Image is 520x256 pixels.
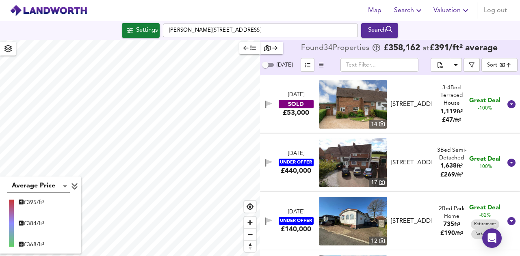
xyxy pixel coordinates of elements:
span: 735 [443,222,454,228]
img: property thumbnail [319,80,387,129]
div: £ 395/ft² [19,198,44,207]
span: Park Home [471,231,499,237]
svg: Show Details [507,216,516,226]
svg: Show Details [507,158,516,168]
div: £440,000 [281,166,311,175]
div: [DATE] [288,150,304,158]
span: / ft² [455,231,463,236]
span: -100% [478,163,492,170]
div: 17 [369,178,387,187]
button: Zoom in [244,217,256,228]
span: Valuation [433,5,470,16]
a: property thumbnail 17 [319,138,387,187]
span: -100% [478,105,492,112]
a: property thumbnail 12 [319,197,387,245]
div: Rightmove thinks this is a 3 bed but Zoopla states 4 bed, so we're showing you both here [435,84,468,92]
img: logo [10,4,87,17]
button: Find my location [244,201,256,213]
div: 2 Bed Park Home [435,205,468,221]
div: Run Your Search [361,23,398,38]
span: £ 190 [440,230,463,237]
div: Average Price [7,180,70,193]
div: £140,000 [281,225,311,234]
button: Settings [122,23,160,38]
input: Text Filter... [340,58,418,72]
span: £ 391 / ft² average [429,44,498,52]
span: / ft² [455,172,463,178]
button: Search [361,23,398,38]
div: Sort [487,61,497,69]
div: [STREET_ADDRESS] [391,217,432,226]
div: [DATE] [288,91,304,99]
div: [DATE]UNDER OFFER£440,000 property thumbnail 17 [STREET_ADDRESS]3Bed Semi-Detached1,638ft²£269/ft... [260,133,520,192]
div: [DATE]SOLD£53,000 property thumbnail 14 [STREET_ADDRESS]3-4Bed Terraced House1,119ft²£47/ft² Grea... [260,75,520,133]
img: property thumbnail [319,197,387,245]
div: split button [431,58,462,72]
div: 12 [369,237,387,245]
span: £ 269 [440,172,463,178]
div: 14 [369,120,387,129]
span: 1,638 [440,163,457,169]
svg: Show Details [507,99,516,109]
span: [DATE] [277,62,292,68]
input: Enter a location... [163,24,358,37]
div: 3 Bed Semi-Detached [435,146,468,162]
button: Download Results [450,58,462,72]
div: £53,000 [283,108,309,117]
div: UNDER OFFER [279,217,314,225]
span: ft² [457,109,463,114]
span: -82% [479,212,491,219]
button: Valuation [430,2,474,19]
span: Great Deal [469,204,500,212]
span: 1,119 [440,109,457,115]
div: Sort [481,58,518,72]
span: ft² [457,163,463,169]
div: Click to configure Search Settings [122,23,160,38]
div: [DATE] [288,209,304,216]
div: [DATE]UNDER OFFER£140,000 property thumbnail 12 [STREET_ADDRESS]2Bed Park Home735ft²£190/ft² Grea... [260,192,520,250]
div: Found 34 Propert ies [301,44,371,52]
span: Great Deal [469,97,500,105]
button: Search [391,2,427,19]
span: Map [365,5,384,16]
span: Log out [484,5,507,16]
span: at [422,45,429,52]
button: Reset bearing to north [244,240,256,252]
span: / ft² [453,118,461,123]
div: [STREET_ADDRESS] [391,159,432,167]
div: [STREET_ADDRESS] [391,100,432,109]
span: Search [394,5,424,16]
div: Open Intercom Messenger [482,228,502,248]
span: £ 47 [442,117,461,123]
span: £ 358,162 [383,44,420,52]
button: Log out [481,2,510,19]
div: UNDER OFFER [279,159,314,166]
div: Settings [136,25,158,36]
img: property thumbnail [319,138,387,187]
span: Great Deal [469,155,500,163]
div: £ 368/ft² [19,241,44,249]
div: Search [363,25,396,36]
button: Map [362,2,388,19]
span: ft² [454,222,460,227]
div: Terraced House [435,84,468,108]
button: Zoom out [244,228,256,240]
div: SOLD [279,100,314,108]
a: property thumbnail 14 [319,80,387,129]
div: £ 384/ft² [19,219,44,228]
span: Retirement [471,221,499,227]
